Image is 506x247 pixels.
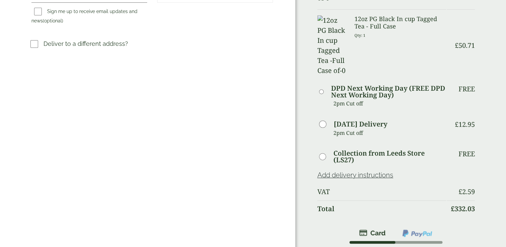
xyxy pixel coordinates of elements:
bdi: 332.03 [451,204,475,213]
input: Sign me up to receive email updates and news(optional) [34,8,42,15]
p: Free [459,85,475,93]
th: VAT [317,184,446,200]
span: £ [455,41,459,50]
label: Collection from Leeds Store (LS27) [333,150,446,163]
label: [DATE] Delivery [334,121,387,128]
p: Free [459,150,475,158]
img: ppcp-gateway.png [402,229,433,238]
span: £ [455,120,459,129]
label: Sign me up to receive email updates and news [31,9,137,25]
label: DPD Next Working Day (FREE DPD Next Working Day) [331,85,446,98]
bdi: 50.71 [455,41,475,50]
a: Add delivery instructions [317,171,393,179]
span: £ [451,204,454,213]
h3: 12oz PG Black In cup Tagged Tea - Full Case [355,15,446,30]
span: £ [459,187,462,196]
img: 12oz PG Black In cup Tagged Tea -Full Case of-0 [317,15,346,76]
bdi: 2.59 [459,187,475,196]
th: Total [317,200,446,217]
p: Deliver to a different address? [43,39,128,48]
span: (optional) [43,18,63,23]
bdi: 12.95 [455,120,475,129]
img: stripe.png [359,229,386,237]
p: 2pm Cut off [333,128,446,138]
p: 2pm Cut off [333,98,446,108]
small: Qty: 1 [355,33,366,38]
